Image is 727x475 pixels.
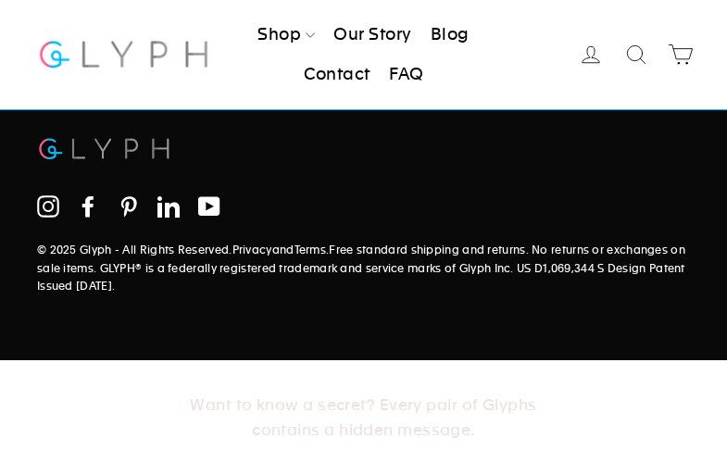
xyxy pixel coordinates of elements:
a: Privacy [232,244,272,256]
iframe: Glyph - Referral program [702,157,727,318]
a: Our Story [326,14,419,55]
img: Glyph [37,30,210,79]
a: Free standard shipping and returns. No returns or exchanges on sale items. GLYPH® is a federally ... [37,244,685,292]
p: © 2025 Glyph - All Rights Reserved. and . . [37,242,690,295]
a: Blog [423,14,477,55]
a: FAQ [382,55,431,95]
a: Shop [250,14,322,55]
a: Terms [295,244,327,256]
a: Contact [296,55,378,95]
img: Glyph [37,130,171,168]
ul: Primary [222,14,505,95]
